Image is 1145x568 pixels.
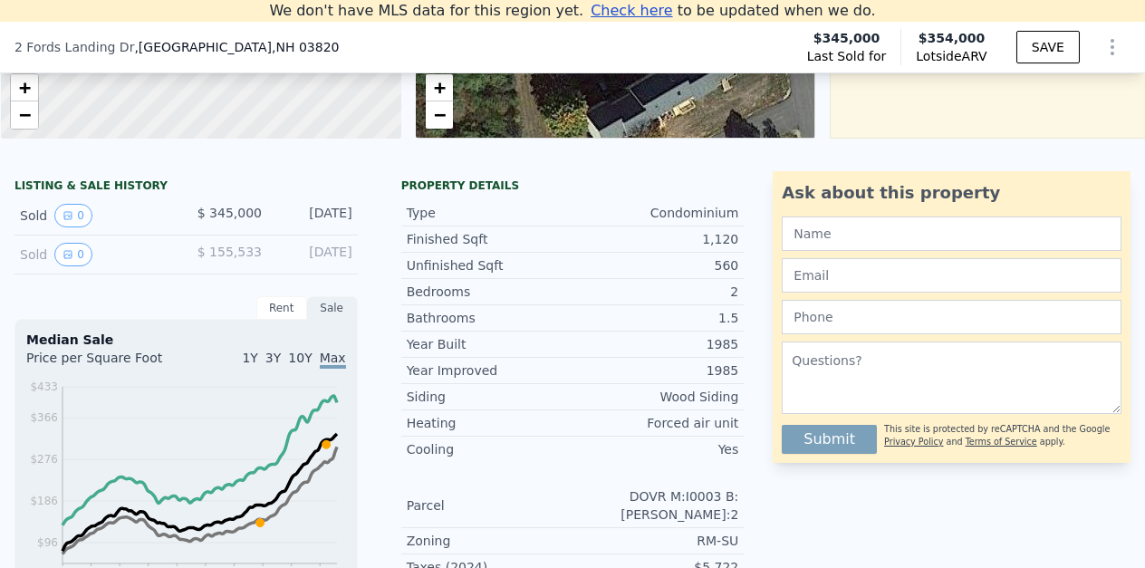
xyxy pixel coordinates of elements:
div: Sold [20,204,171,227]
span: 2 Fords Landing Dr [14,38,134,56]
span: − [433,103,445,126]
input: Name [782,217,1121,251]
div: 560 [572,256,738,274]
span: Check here [591,2,672,19]
span: + [433,76,445,99]
a: Zoom in [426,74,453,101]
span: $345,000 [813,29,880,47]
tspan: $96 [37,536,58,549]
div: Bedrooms [407,283,572,301]
a: Zoom out [11,101,38,129]
div: Rent [256,296,307,320]
div: Year Built [407,335,572,353]
a: Zoom out [426,101,453,129]
div: LISTING & SALE HISTORY [14,178,358,197]
span: $ 345,000 [197,206,262,220]
div: Parcel [407,496,572,515]
input: Email [782,258,1121,293]
div: 1985 [572,335,738,353]
tspan: $276 [30,453,58,466]
div: Property details [401,178,745,193]
div: Yes [572,440,738,458]
div: [DATE] [276,204,352,227]
a: Zoom in [11,74,38,101]
div: Unfinished Sqft [407,256,572,274]
button: View historical data [54,243,92,266]
div: RM-SU [572,532,738,550]
span: , NH 03820 [272,40,339,54]
div: Sold [20,243,171,266]
div: Condominium [572,204,738,222]
div: Bathrooms [407,309,572,327]
button: SAVE [1016,31,1080,63]
div: Year Improved [407,361,572,380]
div: Zoning [407,532,572,550]
span: 10Y [288,351,312,365]
button: View historical data [54,204,92,227]
span: $ 155,533 [197,245,262,259]
input: Phone [782,300,1121,334]
div: Type [407,204,572,222]
div: Siding [407,388,572,406]
div: Sale [307,296,358,320]
span: Max [320,351,346,369]
div: DOVR M:I0003 B:[PERSON_NAME]:2 [572,487,738,524]
div: [DATE] [276,243,352,266]
div: 2 [572,283,738,301]
button: Submit [782,425,877,454]
span: Last Sold for [807,47,887,65]
div: 1.5 [572,309,738,327]
div: Finished Sqft [407,230,572,248]
div: Price per Square Foot [26,349,186,378]
div: Median Sale [26,331,346,349]
span: + [19,76,31,99]
div: 1985 [572,361,738,380]
a: Terms of Service [966,437,1037,447]
div: 1,120 [572,230,738,248]
span: Lotside ARV [916,47,986,65]
span: 1Y [242,351,257,365]
div: Forced air unit [572,414,738,432]
a: Privacy Policy [884,437,943,447]
span: , [GEOGRAPHIC_DATA] [134,38,339,56]
div: Cooling [407,440,572,458]
tspan: $366 [30,411,58,424]
button: Show Options [1094,29,1131,65]
tspan: $433 [30,380,58,393]
span: 3Y [265,351,281,365]
span: $354,000 [919,31,986,45]
div: Heating [407,414,572,432]
div: Ask about this property [782,180,1121,206]
span: − [19,103,31,126]
div: Wood Siding [572,388,738,406]
div: This site is protected by reCAPTCHA and the Google and apply. [884,418,1121,454]
tspan: $186 [30,495,58,507]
